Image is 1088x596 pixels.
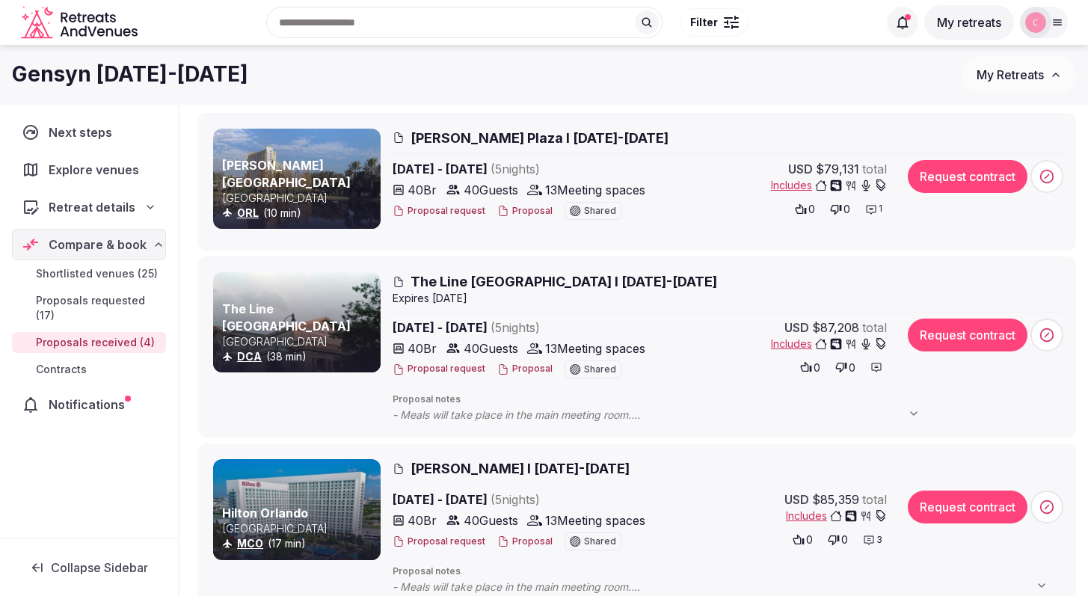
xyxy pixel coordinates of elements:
span: $87,208 [812,319,859,337]
a: ORL [237,206,259,219]
span: 3 [876,534,882,547]
span: ( 5 night s ) [491,320,540,335]
span: 13 Meeting spaces [545,181,645,199]
button: 0 [823,529,852,550]
p: [GEOGRAPHIC_DATA] [222,334,378,349]
div: (17 min) [222,536,378,551]
span: 40 Br [408,511,437,529]
button: Request contract [908,491,1027,523]
span: ( 5 night s ) [491,492,540,507]
span: Notifications [49,396,131,414]
button: Collapse Sidebar [12,551,166,584]
span: $79,131 [816,160,859,178]
span: Shared [584,206,616,215]
span: 0 [843,202,850,217]
button: My retreats [924,5,1014,40]
span: total [862,491,887,509]
span: $85,359 [812,491,859,509]
span: 0 [849,360,855,375]
span: My Retreats [977,67,1044,82]
span: USD [788,160,813,178]
span: 40 Br [408,181,437,199]
span: 40 Guests [464,181,518,199]
button: Request contract [908,319,1027,351]
a: Proposals received (4) [12,332,166,353]
span: 13 Meeting spaces [545,340,645,357]
svg: Retreats and Venues company logo [21,6,141,40]
span: Next steps [49,123,118,141]
button: ORL [237,206,259,221]
button: Includes [771,337,887,351]
span: ( 5 night s ) [491,162,540,176]
button: Filter [680,8,749,37]
span: [PERSON_NAME] Plaza I [DATE]-[DATE] [411,129,669,147]
span: - Meals will take place in the main meeting room. - The hotel does not allow outside food. - The ... [393,580,1063,595]
div: (38 min) [222,349,378,364]
button: Proposal [497,535,553,548]
span: Proposal notes [393,565,1066,578]
span: - Meals will take place in the main meeting room. - The hotel does not permit outside food in its... [393,408,935,423]
button: Includes [771,178,887,193]
button: MCO [237,536,263,551]
button: Proposal request [393,205,485,218]
span: USD [784,319,809,337]
button: 0 [788,529,817,550]
button: DCA [237,349,262,364]
a: DCA [237,350,262,363]
span: Proposals requested (17) [36,293,160,323]
a: Next steps [12,117,166,148]
span: [PERSON_NAME] I [DATE]-[DATE] [411,459,630,478]
span: Shared [584,537,616,546]
button: Includes [786,509,887,523]
span: 1 [879,203,882,215]
span: [DATE] - [DATE] [393,491,656,509]
button: My Retreats [962,56,1076,93]
p: [GEOGRAPHIC_DATA] [222,191,378,206]
a: [PERSON_NAME][GEOGRAPHIC_DATA] [222,158,351,189]
span: Compare & book [49,236,147,254]
span: 13 Meeting spaces [545,511,645,529]
div: (10 min) [222,206,378,221]
span: USD [784,491,809,509]
a: The Line [GEOGRAPHIC_DATA] [222,301,351,333]
button: Request contract [908,160,1027,193]
span: 0 [814,360,820,375]
span: [DATE] - [DATE] [393,319,656,337]
button: 0 [796,357,825,378]
span: total [862,160,887,178]
button: Proposal [497,205,553,218]
button: Proposal request [393,535,485,548]
a: Hilton Orlando [222,506,308,520]
span: Shared [584,365,616,374]
button: Proposal request [393,363,485,375]
span: Contracts [36,362,87,377]
span: 0 [841,532,848,547]
span: Filter [690,15,718,30]
span: 0 [806,532,813,547]
h1: Gensyn [DATE]-[DATE] [12,60,248,89]
span: 40 Guests [464,511,518,529]
span: 40 Br [408,340,437,357]
span: Retreat details [49,198,135,216]
span: [DATE] - [DATE] [393,160,656,178]
span: 0 [808,202,815,217]
a: Proposals requested (17) [12,290,166,326]
a: Visit the homepage [21,6,141,40]
span: Proposal notes [393,393,1066,406]
span: Collapse Sidebar [51,560,148,575]
a: Contracts [12,359,166,380]
span: Proposals received (4) [36,335,155,350]
button: 0 [826,199,855,220]
button: Proposal [497,363,553,375]
span: Shortlisted venues (25) [36,266,158,281]
a: Explore venues [12,154,166,185]
img: chloe-6695 [1025,12,1046,33]
a: My retreats [924,15,1014,30]
span: 40 Guests [464,340,518,357]
a: Shortlisted venues (25) [12,263,166,284]
p: [GEOGRAPHIC_DATA] [222,521,378,536]
button: 0 [790,199,820,220]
